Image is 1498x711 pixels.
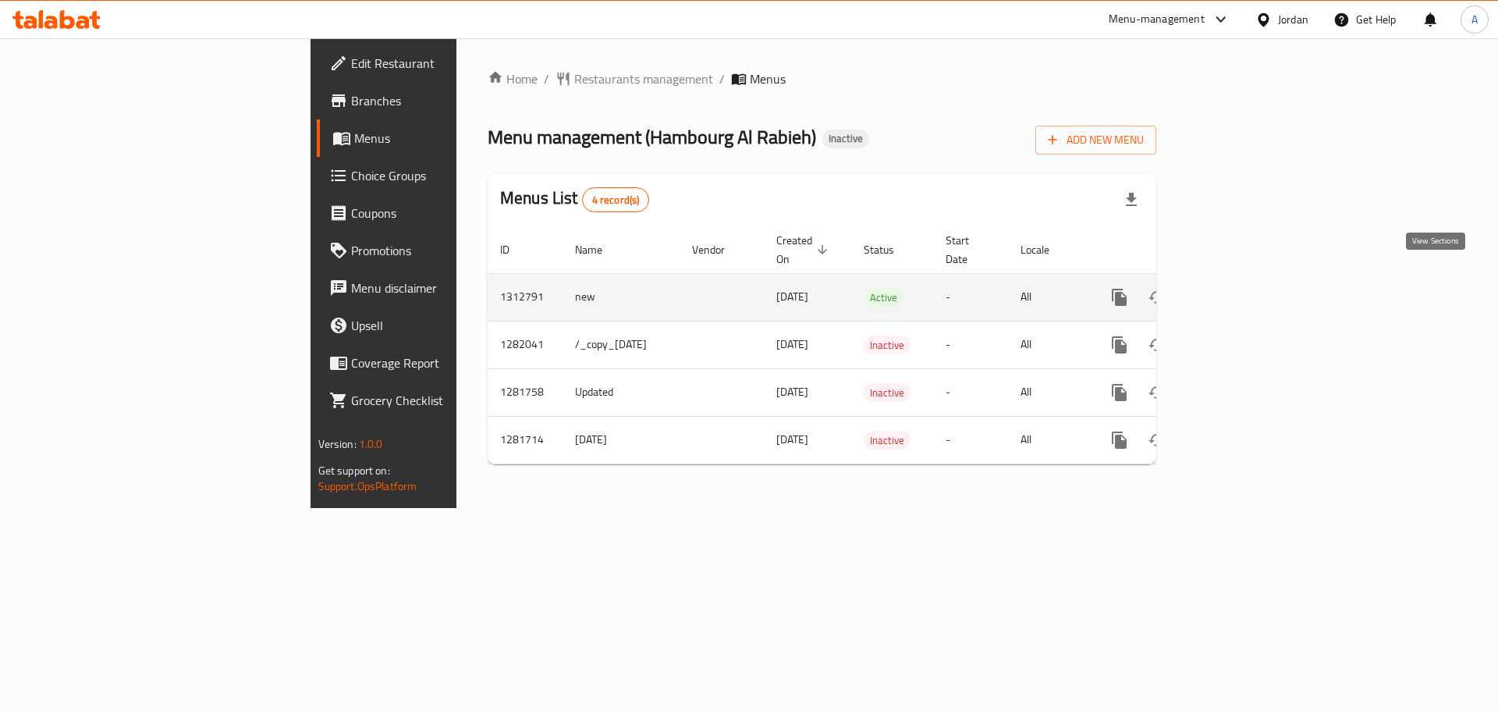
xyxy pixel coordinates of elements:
div: Menu-management [1109,10,1205,29]
button: Add New Menu [1035,126,1156,155]
a: Menus [317,119,561,157]
span: Active [864,289,903,307]
button: Change Status [1138,374,1176,411]
span: Menu disclaimer [351,279,548,297]
span: 1.0.0 [359,434,383,454]
span: Add New Menu [1048,130,1144,150]
a: Upsell [317,307,561,344]
th: Actions [1088,226,1263,274]
button: more [1101,421,1138,459]
span: Inactive [864,432,911,450]
a: Coverage Report [317,344,561,382]
span: Menu management ( Hambourg Al Rabieh ) [488,119,816,155]
span: 4 record(s) [583,193,649,208]
span: Vendor [692,240,745,259]
span: Start Date [946,231,989,268]
span: [DATE] [776,382,808,402]
div: Inactive [864,383,911,402]
span: Edit Restaurant [351,54,548,73]
span: Upsell [351,316,548,335]
span: Coupons [351,204,548,222]
div: Inactive [822,130,869,148]
span: [DATE] [776,429,808,450]
button: Change Status [1138,279,1176,316]
span: Name [575,240,623,259]
button: more [1101,326,1138,364]
span: A [1471,11,1478,28]
div: Inactive [864,336,911,354]
td: - [933,273,1008,321]
span: [DATE] [776,286,808,307]
h2: Menus List [500,187,649,212]
td: - [933,368,1008,416]
td: /_copy_[DATE] [563,321,680,368]
td: Updated [563,368,680,416]
a: Support.OpsPlatform [318,476,417,496]
span: Branches [351,91,548,110]
td: All [1008,273,1088,321]
span: Menus [750,69,786,88]
span: Inactive [822,132,869,145]
span: Version: [318,434,357,454]
button: more [1101,374,1138,411]
td: new [563,273,680,321]
span: Grocery Checklist [351,391,548,410]
a: Promotions [317,232,561,269]
button: Change Status [1138,421,1176,459]
a: Coupons [317,194,561,232]
a: Branches [317,82,561,119]
td: - [933,321,1008,368]
button: more [1101,279,1138,316]
a: Restaurants management [556,69,713,88]
span: Locale [1021,240,1070,259]
span: ID [500,240,530,259]
a: Choice Groups [317,157,561,194]
td: All [1008,321,1088,368]
span: Inactive [864,384,911,402]
td: All [1008,416,1088,464]
span: Coverage Report [351,354,548,372]
span: Restaurants management [574,69,713,88]
a: Menu disclaimer [317,269,561,307]
table: enhanced table [488,226,1263,464]
span: Get support on: [318,460,390,481]
span: Promotions [351,241,548,260]
div: Active [864,288,903,307]
nav: breadcrumb [488,69,1156,88]
td: - [933,416,1008,464]
span: [DATE] [776,334,808,354]
div: Total records count [582,187,650,212]
span: Status [864,240,914,259]
a: Edit Restaurant [317,44,561,82]
div: Export file [1113,181,1150,219]
span: Created On [776,231,832,268]
div: Jordan [1278,11,1308,28]
span: Inactive [864,336,911,354]
li: / [719,69,725,88]
span: Menus [354,129,548,148]
a: Grocery Checklist [317,382,561,419]
span: Choice Groups [351,166,548,185]
td: All [1008,368,1088,416]
td: [DATE] [563,416,680,464]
